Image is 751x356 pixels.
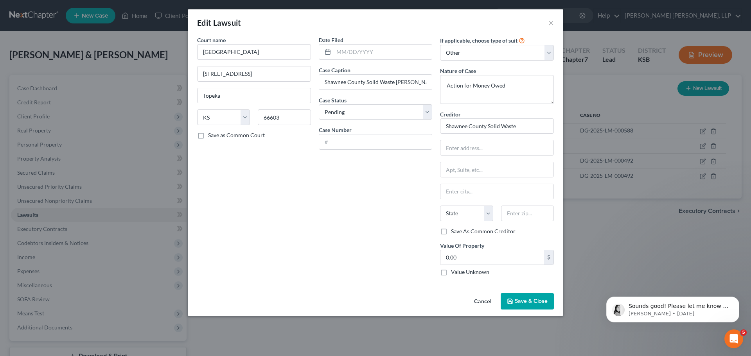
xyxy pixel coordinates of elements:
[724,329,743,348] iframe: Intercom live chat
[440,118,554,134] input: Search creditor by name...
[501,206,554,221] input: Enter zip...
[515,298,548,304] span: Save & Close
[319,126,352,134] label: Case Number
[334,45,432,59] input: MM/DD/YYYY
[197,18,212,27] span: Edit
[440,250,544,265] input: 0.00
[319,36,343,44] label: Date Filed
[440,140,553,155] input: Enter address...
[740,329,747,336] span: 5
[440,162,553,177] input: Apt, Suite, etc...
[440,111,461,118] span: Creditor
[440,36,517,45] label: If applicable, choose type of suit
[319,75,432,89] input: --
[451,268,489,276] label: Value Unknown
[213,18,241,27] span: Lawsuit
[258,109,311,125] input: Enter zip...
[440,184,553,199] input: Enter city...
[468,294,498,309] button: Cancel
[451,227,516,235] label: Save As Common Creditor
[197,44,311,60] input: Search court by name...
[198,88,311,103] input: Enter city...
[548,18,554,27] button: ×
[319,66,350,74] label: Case Caption
[208,131,265,139] label: Save as Common Court
[319,97,347,104] span: Case Status
[440,67,476,75] label: Nature of Case
[319,134,432,149] input: #
[544,250,553,265] div: $
[440,242,484,250] label: Value Of Property
[501,293,554,309] button: Save & Close
[197,37,226,43] span: Court name
[595,280,751,335] iframe: Intercom notifications message
[198,66,311,81] input: Enter address...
